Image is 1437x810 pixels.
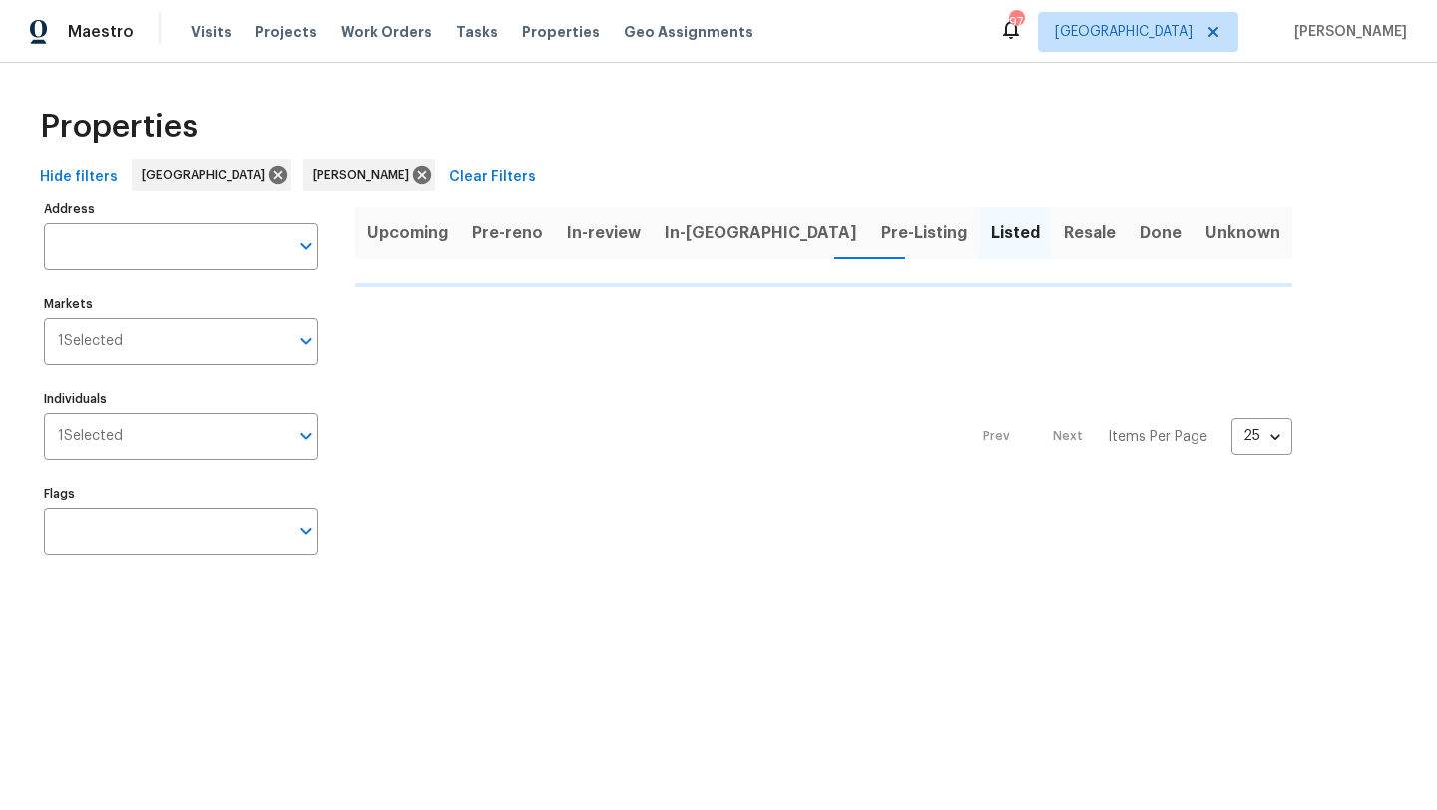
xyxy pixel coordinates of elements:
[255,22,317,42] span: Projects
[567,219,641,247] span: In-review
[991,219,1040,247] span: Listed
[449,165,536,190] span: Clear Filters
[1286,22,1407,42] span: [PERSON_NAME]
[40,165,118,190] span: Hide filters
[522,22,600,42] span: Properties
[68,22,134,42] span: Maestro
[1231,410,1292,462] div: 25
[665,219,857,247] span: In-[GEOGRAPHIC_DATA]
[40,117,198,137] span: Properties
[1205,219,1280,247] span: Unknown
[44,393,318,405] label: Individuals
[1108,427,1207,447] p: Items Per Page
[441,159,544,196] button: Clear Filters
[58,428,123,445] span: 1 Selected
[191,22,232,42] span: Visits
[292,422,320,450] button: Open
[1064,219,1116,247] span: Resale
[624,22,753,42] span: Geo Assignments
[456,25,498,39] span: Tasks
[58,333,123,350] span: 1 Selected
[472,219,543,247] span: Pre-reno
[142,165,273,185] span: [GEOGRAPHIC_DATA]
[881,219,967,247] span: Pre-Listing
[292,517,320,545] button: Open
[32,159,126,196] button: Hide filters
[44,488,318,500] label: Flags
[292,327,320,355] button: Open
[44,298,318,310] label: Markets
[303,159,435,191] div: [PERSON_NAME]
[292,232,320,260] button: Open
[313,165,417,185] span: [PERSON_NAME]
[1140,219,1182,247] span: Done
[964,299,1292,575] nav: Pagination Navigation
[341,22,432,42] span: Work Orders
[44,203,318,215] label: Address
[132,159,291,191] div: [GEOGRAPHIC_DATA]
[367,219,448,247] span: Upcoming
[1009,12,1023,32] div: 97
[1055,22,1193,42] span: [GEOGRAPHIC_DATA]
